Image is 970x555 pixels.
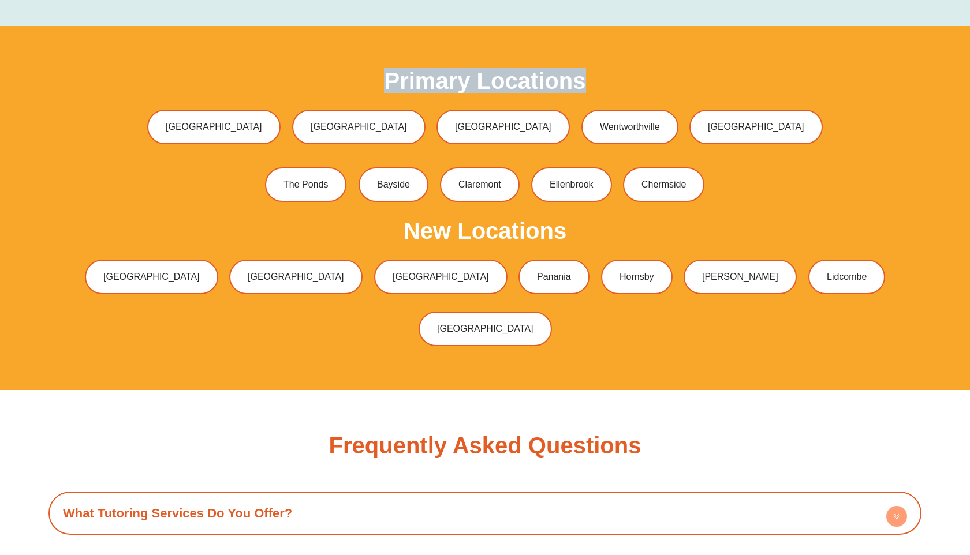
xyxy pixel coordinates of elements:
span: Chermside [641,180,686,189]
span: [GEOGRAPHIC_DATA] [708,122,804,132]
span: [PERSON_NAME] [702,272,778,282]
a: The Ponds [265,167,346,202]
a: [GEOGRAPHIC_DATA] [292,110,426,144]
a: Wentworthville [581,110,678,144]
a: What Tutoring Services Do You Offer? [63,506,292,520]
a: Panania [518,260,590,294]
span: Panania [537,272,571,282]
a: [PERSON_NAME] [684,260,797,294]
h2: Primary Locations [384,69,585,92]
a: Chermside [623,167,704,202]
span: Lidcombe [827,272,867,282]
iframe: Chat Widget [772,425,970,555]
span: [GEOGRAPHIC_DATA] [393,272,489,282]
a: [GEOGRAPHIC_DATA] [689,110,823,144]
a: Lidcombe [808,260,885,294]
span: [GEOGRAPHIC_DATA] [248,272,344,282]
span: [GEOGRAPHIC_DATA] [437,324,533,333]
span: [GEOGRAPHIC_DATA] [103,272,200,282]
span: [GEOGRAPHIC_DATA] [455,122,551,132]
a: Bayside [359,167,428,202]
h2: New Locations [404,219,566,242]
span: Claremont [458,180,501,189]
span: Hornsby [620,272,654,282]
span: Bayside [377,180,410,189]
span: Wentworthville [600,122,660,132]
div: What Tutoring Services Do You Offer? [54,497,916,529]
span: [GEOGRAPHIC_DATA] [166,122,262,132]
a: [GEOGRAPHIC_DATA] [85,260,218,294]
a: [GEOGRAPHIC_DATA] [147,110,281,144]
a: [GEOGRAPHIC_DATA] [374,260,508,294]
a: [GEOGRAPHIC_DATA] [436,110,570,144]
h2: Frequently Asked Questions [329,434,641,457]
a: Ellenbrook [531,167,612,202]
span: The Ponds [283,180,328,189]
a: [GEOGRAPHIC_DATA] [419,312,552,346]
span: Ellenbrook [550,180,594,189]
a: Claremont [440,167,520,202]
span: [GEOGRAPHIC_DATA] [311,122,407,132]
a: Hornsby [601,260,673,294]
a: [GEOGRAPHIC_DATA] [229,260,363,294]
